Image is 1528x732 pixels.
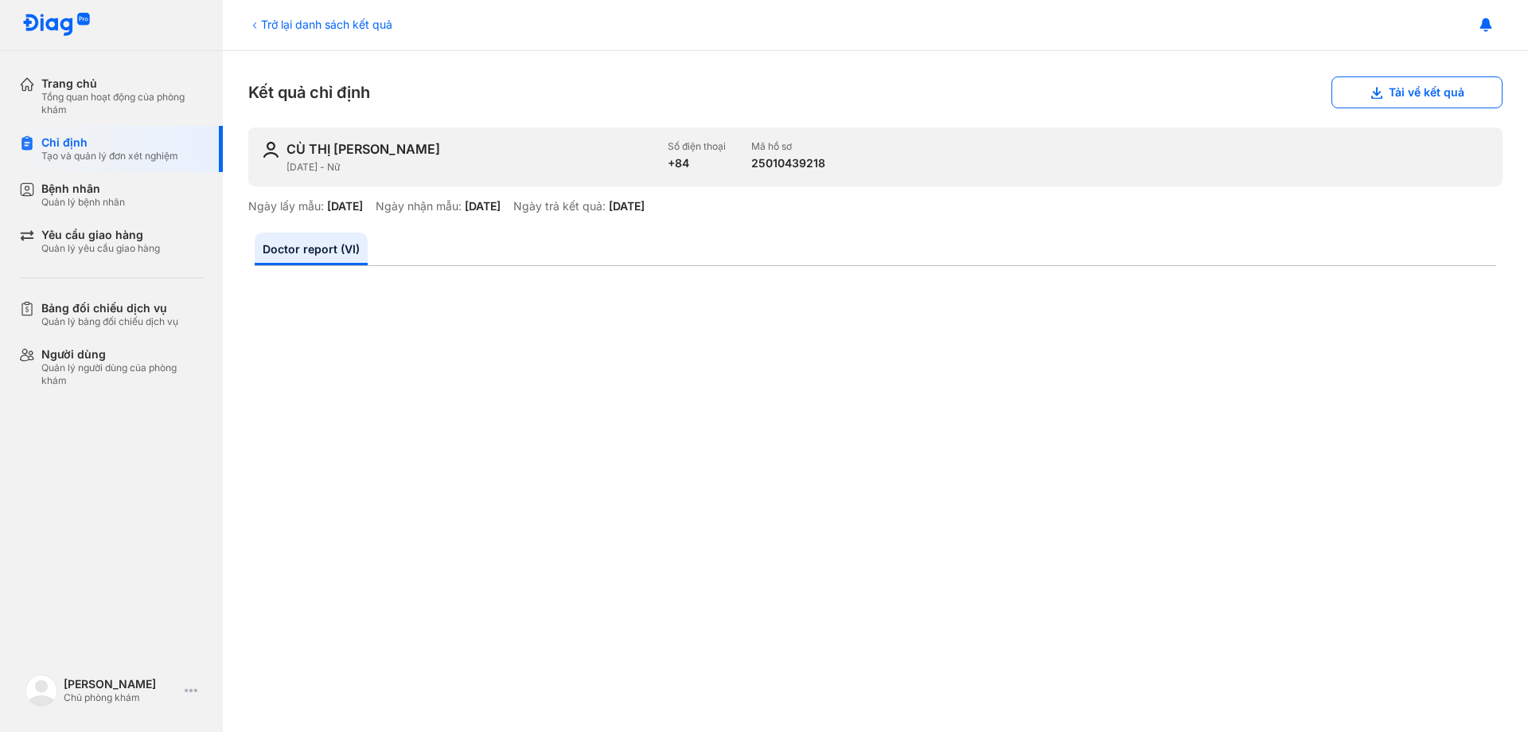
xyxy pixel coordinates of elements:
[465,199,501,213] div: [DATE]
[41,347,204,362] div: Người dùng
[41,242,160,255] div: Quản lý yêu cầu giao hàng
[286,140,440,158] div: CÙ THỊ [PERSON_NAME]
[41,315,178,328] div: Quản lý bảng đối chiếu dịch vụ
[41,228,160,242] div: Yêu cầu giao hàng
[751,156,825,170] div: 25010439218
[41,182,125,196] div: Bệnh nhân
[41,362,204,387] div: Quản lý người dùng của phòng khám
[41,91,204,116] div: Tổng quan hoạt động của phòng khám
[609,199,645,213] div: [DATE]
[255,233,368,265] a: Doctor report (VI)
[41,135,178,150] div: Chỉ định
[64,677,178,691] div: [PERSON_NAME]
[64,691,178,704] div: Chủ phòng khám
[41,301,178,315] div: Bảng đối chiếu dịch vụ
[327,199,363,213] div: [DATE]
[1331,76,1503,108] button: Tải về kết quả
[668,156,726,170] div: +84
[286,161,655,174] div: [DATE] - Nữ
[41,150,178,162] div: Tạo và quản lý đơn xét nghiệm
[261,140,280,159] img: user-icon
[751,140,825,153] div: Mã hồ sơ
[41,76,204,91] div: Trang chủ
[248,76,1503,108] div: Kết quả chỉ định
[248,199,324,213] div: Ngày lấy mẫu:
[25,675,57,707] img: logo
[22,13,91,37] img: logo
[248,16,392,33] div: Trở lại danh sách kết quả
[513,199,606,213] div: Ngày trả kết quả:
[376,199,462,213] div: Ngày nhận mẫu:
[41,196,125,209] div: Quản lý bệnh nhân
[668,140,726,153] div: Số điện thoại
